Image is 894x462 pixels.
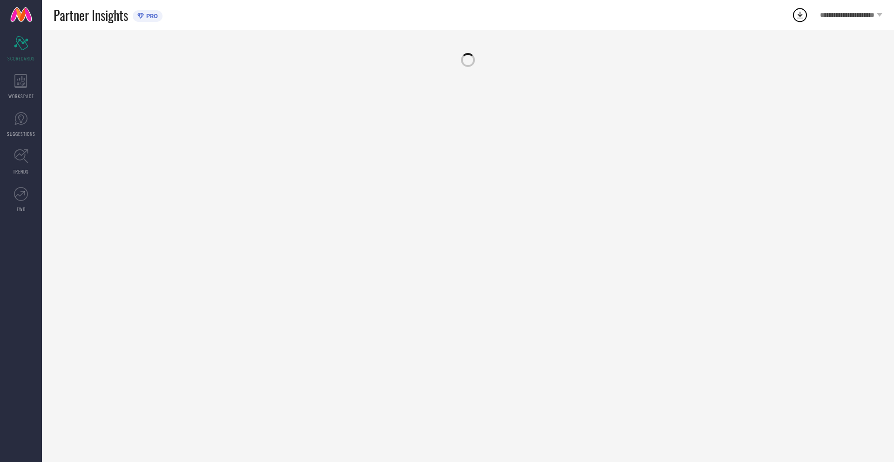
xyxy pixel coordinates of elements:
[7,130,35,137] span: SUGGESTIONS
[7,55,35,62] span: SCORECARDS
[13,168,29,175] span: TRENDS
[54,6,128,25] span: Partner Insights
[8,93,34,100] span: WORKSPACE
[792,7,808,23] div: Open download list
[144,13,158,20] span: PRO
[17,206,26,213] span: FWD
